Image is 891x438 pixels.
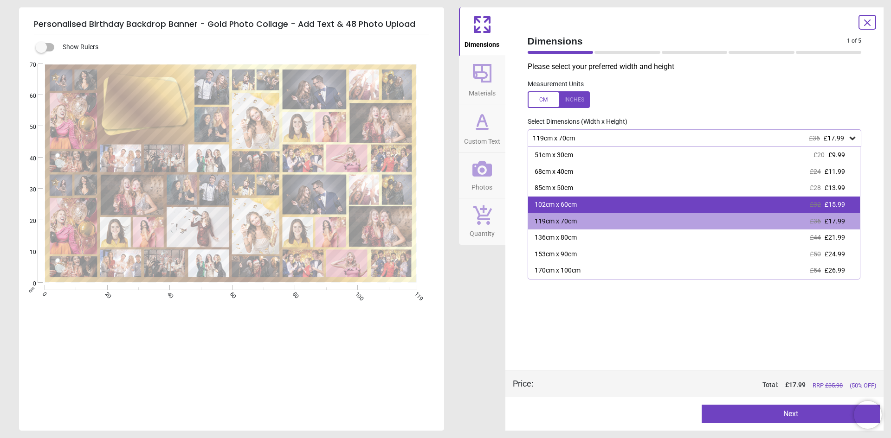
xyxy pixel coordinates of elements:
span: 20 [19,217,36,225]
div: 136cm x 80cm [535,233,577,242]
span: £36 [809,134,820,142]
h5: Personalised Birthday Backdrop Banner - Gold Photo Collage - Add Text & 48 Photo Upload [34,15,429,34]
span: £36 [810,217,821,225]
span: 40 [19,155,36,163]
span: Dimensions [528,34,847,48]
span: 1 of 5 [847,37,861,45]
button: Photos [459,153,505,198]
div: 119cm x 70cm [532,134,848,142]
button: Materials [459,56,505,104]
span: £15.99 [825,201,845,208]
span: £28 [810,184,821,191]
span: £ [785,381,806,390]
span: £44 [810,234,821,241]
span: £32 [810,201,821,208]
span: £26.99 [825,267,845,274]
span: 0 [19,280,36,288]
div: Total: [547,381,877,390]
span: RRP [813,381,843,390]
button: Dimensions [459,7,505,56]
span: Photos [471,178,492,192]
span: 60 [19,92,36,100]
button: Next [702,405,880,423]
div: Price : [513,378,533,389]
span: £21.99 [825,234,845,241]
span: 17.99 [789,381,806,388]
button: Quantity [459,198,505,245]
label: Select Dimensions (Width x Height) [520,117,627,127]
span: 10 [19,248,36,256]
div: 153cm x 90cm [535,250,577,259]
span: £11.99 [825,168,845,175]
span: £ 35.98 [825,382,843,389]
span: £24 [810,168,821,175]
span: Custom Text [464,133,500,146]
div: 170cm x 100cm [535,266,581,275]
iframe: Brevo live chat [854,401,882,429]
span: Materials [469,84,496,98]
span: £17.99 [824,134,844,142]
span: 50 [19,123,36,131]
span: (50% OFF) [850,381,876,390]
span: 30 [19,186,36,194]
p: Please select your preferred width and height [528,62,869,72]
span: £24.99 [825,250,845,258]
span: Dimensions [465,36,499,50]
div: 102cm x 60cm [535,200,577,209]
div: Show Rulers [41,42,444,53]
div: 51cm x 30cm [535,151,573,160]
span: £20 [814,151,825,159]
span: 70 [19,61,36,69]
div: 85cm x 50cm [535,184,573,193]
div: 119cm x 70cm [535,217,577,226]
span: £9.99 [828,151,845,159]
span: Quantity [470,225,495,239]
button: Custom Text [459,104,505,152]
span: £54 [810,267,821,274]
span: £13.99 [825,184,845,191]
div: 68cm x 40cm [535,167,573,177]
span: £50 [810,250,821,258]
span: £17.99 [825,217,845,225]
label: Measurement Units [528,80,584,89]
